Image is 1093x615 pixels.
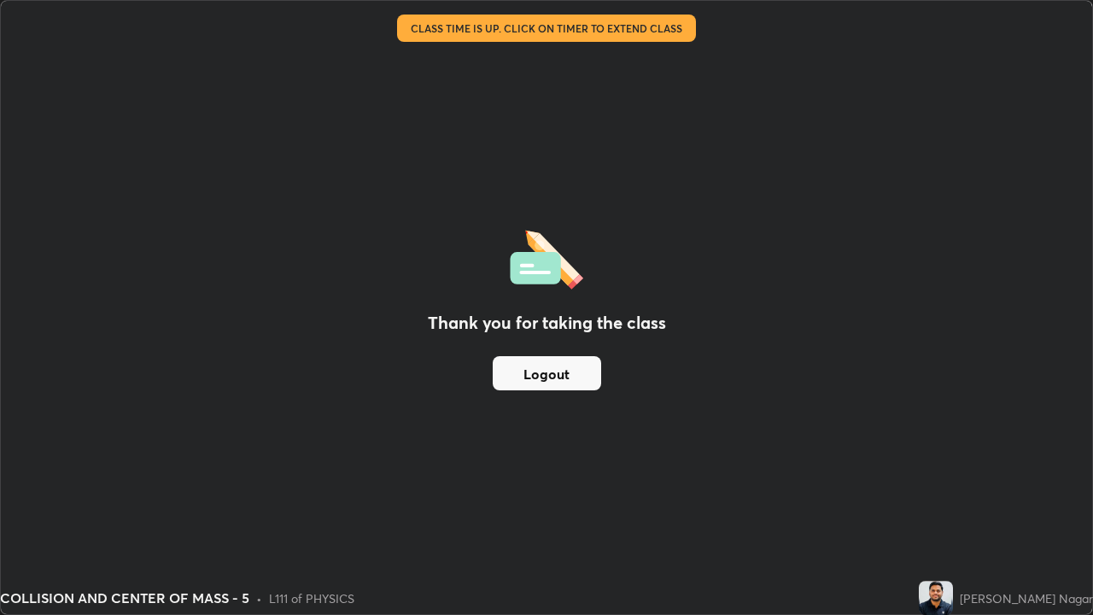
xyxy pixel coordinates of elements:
div: L111 of PHYSICS [269,589,354,607]
img: offlineFeedback.1438e8b3.svg [510,225,583,290]
div: [PERSON_NAME] Nagar [960,589,1093,607]
div: • [256,589,262,607]
button: Logout [493,356,601,390]
h2: Thank you for taking the class [428,310,666,336]
img: 9f4007268c7146d6abf57a08412929d2.jpg [919,581,953,615]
